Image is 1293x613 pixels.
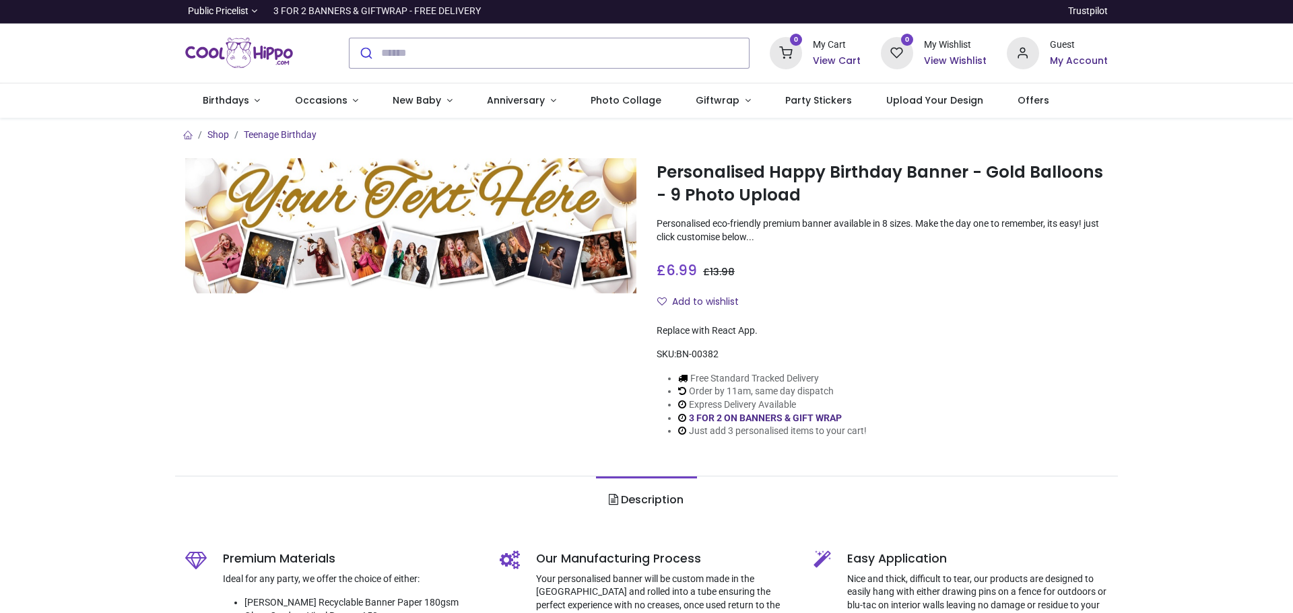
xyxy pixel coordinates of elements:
h5: Premium Materials [223,550,479,567]
a: View Cart [813,55,861,68]
a: Teenage Birthday [244,129,317,140]
span: New Baby [393,94,441,107]
div: 3 FOR 2 BANNERS & GIFTWRAP - FREE DELIVERY [273,5,481,18]
span: 6.99 [666,260,697,280]
img: Cool Hippo [185,34,293,72]
a: Logo of Cool Hippo [185,34,293,72]
a: My Account [1050,55,1108,68]
span: £ [703,265,735,279]
a: Trustpilot [1068,5,1108,18]
li: Express Delivery Available [678,398,867,412]
li: [PERSON_NAME] Recyclable Banner Paper 180gsm [244,596,479,610]
span: 13.98 [710,265,735,279]
span: £ [657,260,697,280]
li: Free Standard Tracked Delivery [678,372,867,386]
p: Ideal for any party, we offer the choice of either: [223,573,479,586]
div: SKU: [657,348,1108,361]
i: Add to wishlist [657,297,667,306]
div: Guest [1050,38,1108,52]
sup: 0 [790,34,803,46]
span: Photo Collage [591,94,661,107]
span: Offers [1018,94,1049,107]
div: My Wishlist [924,38,987,52]
img: Personalised Happy Birthday Banner - Gold Balloons - 9 Photo Upload [185,158,636,293]
a: New Baby [376,83,470,118]
a: Shop [207,129,229,140]
button: Submit [350,38,381,68]
span: Party Stickers [785,94,852,107]
span: Upload Your Design [886,94,983,107]
a: Birthdays [185,83,277,118]
span: Giftwrap [696,94,739,107]
h5: Our Manufacturing Process [536,550,794,567]
li: Just add 3 personalised items to your cart! [678,425,867,438]
span: BN-00382 [676,349,719,359]
a: Public Pricelist [185,5,257,18]
a: View Wishlist [924,55,987,68]
sup: 0 [901,34,914,46]
button: Add to wishlistAdd to wishlist [657,291,750,314]
a: Giftwrap [678,83,768,118]
span: Public Pricelist [188,5,248,18]
p: Personalised eco-friendly premium banner available in 8 sizes. Make the day one to remember, its ... [657,217,1108,244]
a: Occasions [277,83,376,118]
a: 0 [770,46,802,57]
span: Anniversary [487,94,545,107]
span: Occasions [295,94,347,107]
li: Order by 11am, same day dispatch [678,385,867,398]
span: Birthdays [203,94,249,107]
div: Replace with React App. [657,324,1108,338]
h1: Personalised Happy Birthday Banner - Gold Balloons - 9 Photo Upload [657,161,1108,207]
a: Description [596,476,696,524]
h5: Easy Application [847,550,1108,567]
a: 3 FOR 2 ON BANNERS & GIFT WRAP [689,412,842,423]
div: My Cart [813,38,861,52]
a: 0 [881,46,913,57]
a: Anniversary [469,83,573,118]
